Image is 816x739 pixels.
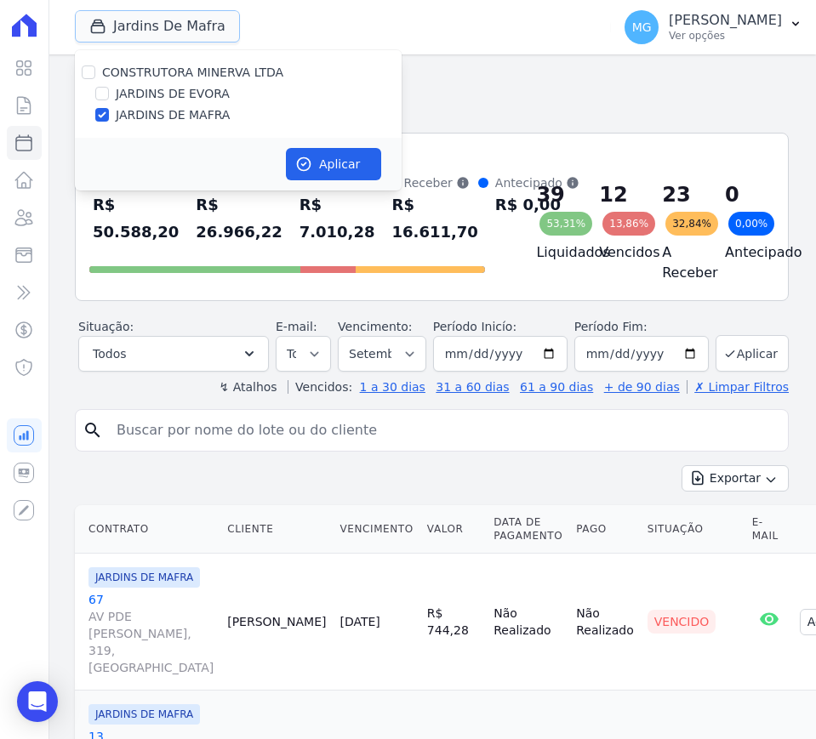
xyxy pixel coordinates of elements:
[219,380,277,394] label: ↯ Atalhos
[495,191,579,219] div: R$ 0,00
[286,148,381,180] button: Aplicar
[520,380,593,394] a: 61 a 90 dias
[88,704,200,725] span: JARDINS DE MAFRA
[604,380,680,394] a: + de 90 dias
[487,505,569,554] th: Data de Pagamento
[420,505,487,554] th: Valor
[338,320,412,333] label: Vencimento:
[78,336,269,372] button: Todos
[392,174,478,191] div: A Receber
[632,21,652,33] span: MG
[78,320,134,333] label: Situação:
[420,554,487,691] td: R$ 744,28
[569,554,640,691] td: Não Realizado
[725,181,761,208] div: 0
[682,465,789,492] button: Exportar
[93,344,126,364] span: Todos
[276,320,317,333] label: E-mail:
[602,212,655,236] div: 13,86%
[17,681,58,722] div: Open Intercom Messenger
[392,191,478,246] div: R$ 16.611,70
[662,181,698,208] div: 23
[599,181,635,208] div: 12
[662,242,698,283] h4: A Receber
[669,29,782,43] p: Ver opções
[220,505,333,554] th: Cliente
[436,380,509,394] a: 31 a 60 dias
[599,242,635,263] h4: Vencidos
[196,191,282,246] div: R$ 26.966,22
[340,615,379,628] a: [DATE]
[536,181,572,208] div: 39
[487,554,569,691] td: Não Realizado
[75,68,789,99] h2: Parcelas
[116,106,230,124] label: JARDINS DE MAFRA
[669,12,782,29] p: [PERSON_NAME]
[116,85,230,103] label: JARDINS DE EVORA
[495,174,579,191] div: Antecipado
[716,335,789,372] button: Aplicar
[88,608,214,676] span: AV PDE [PERSON_NAME], 319, [GEOGRAPHIC_DATA]
[288,380,352,394] label: Vencidos:
[75,10,240,43] button: Jardins De Mafra
[569,505,640,554] th: Pago
[93,191,179,246] div: R$ 50.588,20
[83,420,103,441] i: search
[300,191,375,246] div: R$ 7.010,28
[433,320,516,333] label: Período Inicío:
[333,505,419,554] th: Vencimento
[220,554,333,691] td: [PERSON_NAME]
[102,65,283,79] label: CONSTRUTORA MINERVA LTDA
[687,380,789,394] a: ✗ Limpar Filtros
[728,212,774,236] div: 0,00%
[106,413,781,447] input: Buscar por nome do lote ou do cliente
[725,242,761,263] h4: Antecipado
[648,610,716,634] div: Vencido
[75,505,220,554] th: Contrato
[88,591,214,676] a: 67AV PDE [PERSON_NAME], 319, [GEOGRAPHIC_DATA]
[360,380,425,394] a: 1 a 30 dias
[611,3,816,51] button: MG [PERSON_NAME] Ver opções
[539,212,592,236] div: 53,31%
[641,505,745,554] th: Situação
[574,318,709,336] label: Período Fim:
[745,505,793,554] th: E-mail
[665,212,718,236] div: 32,84%
[88,567,200,588] span: JARDINS DE MAFRA
[536,242,572,263] h4: Liquidados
